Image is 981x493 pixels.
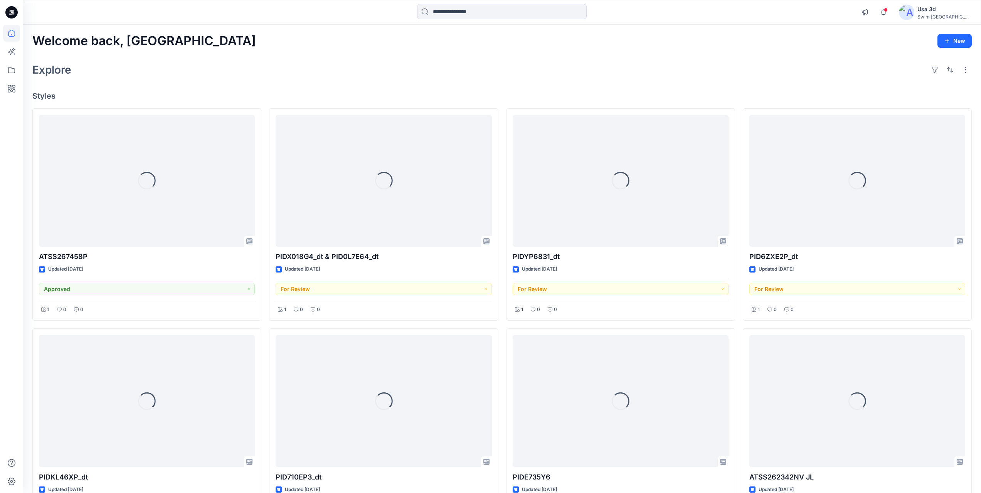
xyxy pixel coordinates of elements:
p: 1 [284,306,286,314]
p: 0 [537,306,540,314]
p: 0 [791,306,794,314]
p: Updated [DATE] [759,265,794,273]
img: avatar [899,5,914,20]
p: 1 [758,306,760,314]
p: 0 [554,306,557,314]
p: Updated [DATE] [285,265,320,273]
h2: Explore [32,64,71,76]
button: New [937,34,972,48]
p: PIDE735Y6 [513,472,729,483]
h4: Styles [32,91,972,101]
h2: Welcome back, [GEOGRAPHIC_DATA] [32,34,256,48]
div: Swim [GEOGRAPHIC_DATA] [917,14,971,20]
p: ATSS262342NV JL [749,472,965,483]
p: Updated [DATE] [48,265,83,273]
p: PID710EP3_dt [276,472,491,483]
p: ATSS267458P [39,251,255,262]
p: 1 [47,306,49,314]
p: PIDYP6831_dt [513,251,729,262]
p: 0 [300,306,303,314]
p: 0 [80,306,83,314]
p: 0 [317,306,320,314]
p: Updated [DATE] [522,265,557,273]
p: PIDX018G4_dt & PID0L7E64_dt [276,251,491,262]
div: Usa 3d [917,5,971,14]
p: 0 [63,306,66,314]
p: PIDKL46XP_dt [39,472,255,483]
p: PID6ZXE2P_dt [749,251,965,262]
p: 0 [774,306,777,314]
p: 1 [521,306,523,314]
